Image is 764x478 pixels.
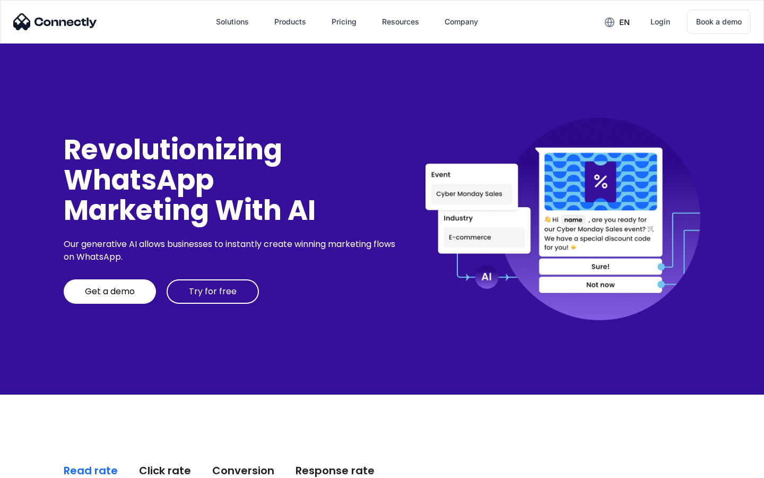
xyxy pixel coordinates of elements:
div: Pricing [332,14,357,29]
div: en [619,15,630,30]
a: Get a demo [64,279,156,304]
img: Connectly Logo [13,13,97,30]
div: Read rate [64,463,118,478]
a: Book a demo [687,10,751,34]
div: Revolutionizing WhatsApp Marketing With AI [64,134,399,226]
a: Pricing [323,9,365,35]
div: Get a demo [85,286,135,297]
div: Try for free [189,286,237,297]
div: Our generative AI allows businesses to instantly create winning marketing flows on WhatsApp. [64,238,399,263]
a: Login [642,9,679,35]
div: Solutions [216,14,249,29]
a: Try for free [167,279,259,304]
div: Response rate [296,463,375,478]
div: Click rate [139,463,191,478]
div: Conversion [212,463,274,478]
div: Login [650,14,670,29]
div: Resources [382,14,419,29]
div: Products [274,14,306,29]
div: Company [445,14,478,29]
